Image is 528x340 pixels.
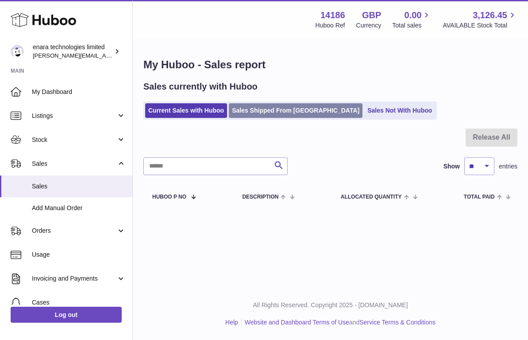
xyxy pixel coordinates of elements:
[145,103,227,118] a: Current Sales with Huboo
[364,103,435,118] a: Sales Not With Huboo
[32,182,126,191] span: Sales
[405,9,422,21] span: 0.00
[392,21,432,30] span: Total sales
[32,227,116,235] span: Orders
[32,88,126,96] span: My Dashboard
[316,21,345,30] div: Huboo Ref
[32,112,116,120] span: Listings
[443,21,517,30] span: AVAILABLE Stock Total
[242,194,278,200] span: Description
[473,9,507,21] span: 3,126.45
[359,319,436,326] a: Service Terms & Conditions
[32,160,116,168] span: Sales
[152,194,186,200] span: Huboo P no
[143,81,258,93] h2: Sales currently with Huboo
[11,45,24,58] img: Dee@enara.co
[356,21,382,30] div: Currency
[32,274,116,283] span: Invoicing and Payments
[11,307,122,323] a: Log out
[245,319,349,326] a: Website and Dashboard Terms of Use
[32,136,116,144] span: Stock
[229,103,362,118] a: Sales Shipped From [GEOGRAPHIC_DATA]
[443,9,517,30] a: 3,126.45 AVAILABLE Stock Total
[341,194,402,200] span: ALLOCATED Quantity
[143,58,517,72] h1: My Huboo - Sales report
[225,319,238,326] a: Help
[32,298,126,307] span: Cases
[464,194,495,200] span: Total paid
[320,9,345,21] strong: 14186
[443,162,460,171] label: Show
[33,52,177,59] span: [PERSON_NAME][EMAIL_ADDRESS][DOMAIN_NAME]
[499,162,517,171] span: entries
[33,43,112,60] div: enara technologies limited
[140,301,521,309] p: All Rights Reserved. Copyright 2025 - [DOMAIN_NAME]
[32,250,126,259] span: Usage
[362,9,381,21] strong: GBP
[32,204,126,212] span: Add Manual Order
[242,318,436,327] li: and
[392,9,432,30] a: 0.00 Total sales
